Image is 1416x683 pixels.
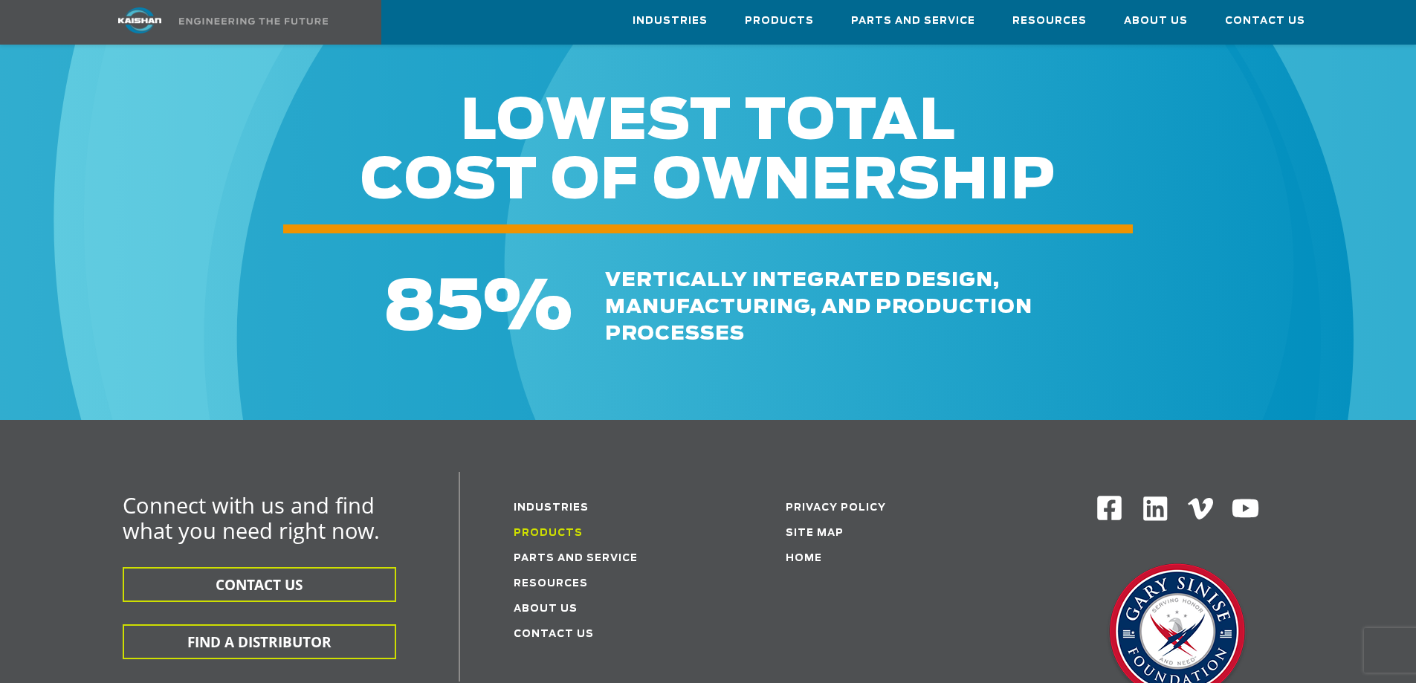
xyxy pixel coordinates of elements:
[483,274,572,343] span: %
[123,624,396,659] button: FIND A DISTRIBUTOR
[745,1,814,41] a: Products
[1225,13,1305,30] span: Contact Us
[514,604,578,614] a: About Us
[514,528,583,538] a: Products
[1231,494,1260,523] img: Youtube
[384,274,483,343] span: 85
[786,528,844,538] a: Site Map
[633,1,708,41] a: Industries
[1188,498,1213,519] img: Vimeo
[123,567,396,602] button: CONTACT US
[514,629,594,639] a: Contact Us
[84,7,195,33] img: kaishan logo
[1124,1,1188,41] a: About Us
[851,1,975,41] a: Parts and Service
[1012,13,1087,30] span: Resources
[1141,494,1170,523] img: Linkedin
[1012,1,1087,41] a: Resources
[605,271,1032,343] span: vertically integrated design, manufacturing, and production processes
[123,491,380,545] span: Connect with us and find what you need right now.
[514,554,638,563] a: Parts and service
[786,554,822,563] a: Home
[851,13,975,30] span: Parts and Service
[514,503,589,513] a: Industries
[633,13,708,30] span: Industries
[1124,13,1188,30] span: About Us
[514,579,588,589] a: Resources
[745,13,814,30] span: Products
[786,503,886,513] a: Privacy Policy
[1225,1,1305,41] a: Contact Us
[179,18,328,25] img: Engineering the future
[1096,494,1123,522] img: Facebook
